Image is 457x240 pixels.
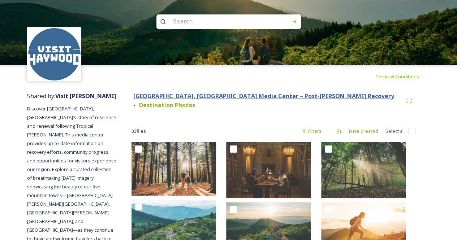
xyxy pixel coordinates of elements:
[55,92,116,100] strong: Visit [PERSON_NAME]
[226,142,311,198] img: 061825 2485 visit haywood day 4-Enhanced-NR.jpg
[133,92,394,100] strong: [GEOGRAPHIC_DATA], [GEOGRAPHIC_DATA] Media Center – Post-[PERSON_NAME] Recovery
[345,124,382,138] div: Date Created
[132,128,146,135] span: 33 file s
[321,142,406,198] img: 061625 1222 visit haywood chattahooche-Enhanced-NR-Edit.jpg
[385,128,405,135] span: Select all
[139,101,195,109] strong: Destination Photos
[132,142,216,196] img: 061825 0730 visit haywood day 4-Edit.jpg
[298,124,325,138] div: Filters
[375,72,430,81] a: Terms & Conditions
[27,92,116,100] span: Shared by:
[375,73,419,80] span: Terms & Conditions
[169,14,268,30] input: Search
[28,28,81,80] img: images.png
